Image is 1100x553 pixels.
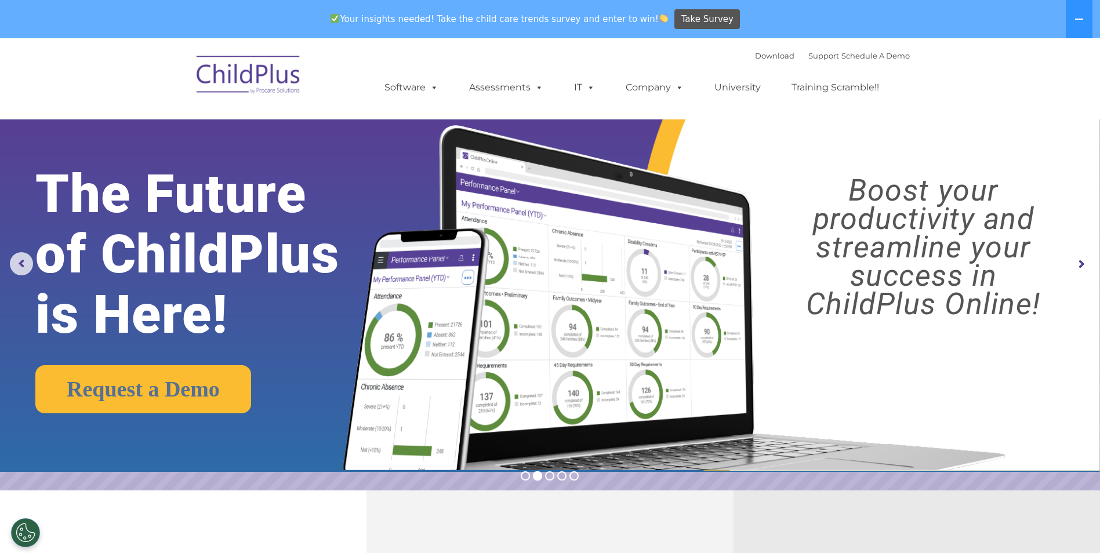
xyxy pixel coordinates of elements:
[755,51,794,60] a: Download
[35,164,387,345] rs-layer: The Future of ChildPlus is Here!
[808,51,839,60] a: Support
[11,518,40,547] button: Cookies Settings
[326,8,673,30] span: Your insights needed! Take the child care trends survey and enter to win!
[703,76,772,99] a: University
[373,76,450,99] a: Software
[458,76,555,99] a: Assessments
[659,14,668,23] img: 👏
[161,124,210,133] span: Phone number
[614,76,695,99] a: Company
[681,9,734,30] span: Take Survey
[674,9,740,30] a: Take Survey
[755,51,910,60] font: |
[760,176,1087,318] rs-layer: Boost your productivity and streamline your success in ChildPlus Online!
[35,365,251,413] a: Request a Demo
[191,48,307,105] img: ChildPlus by Procare Solutions
[562,76,607,99] a: IT
[161,77,197,85] span: Last name
[331,14,339,23] img: ✅
[841,51,910,60] a: Schedule A Demo
[780,76,891,99] a: Training Scramble!!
